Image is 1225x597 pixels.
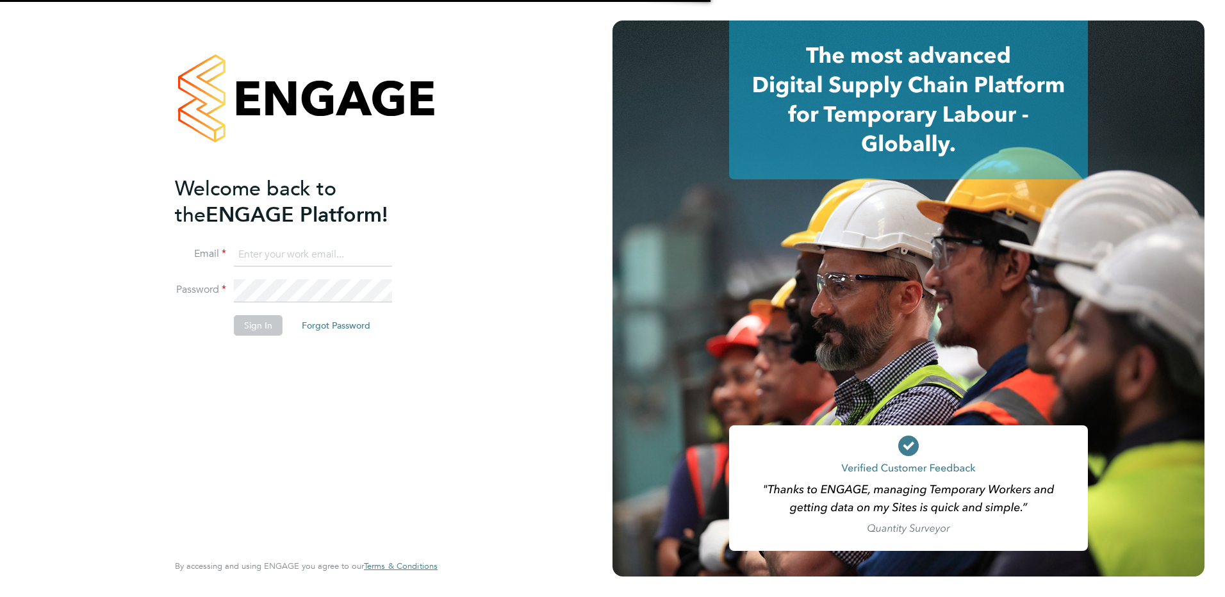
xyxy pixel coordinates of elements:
label: Password [175,283,226,297]
input: Enter your work email... [234,243,392,266]
h2: ENGAGE Platform! [175,176,425,228]
a: Terms & Conditions [364,561,438,571]
label: Email [175,247,226,261]
button: Forgot Password [292,315,381,336]
span: Welcome back to the [175,176,336,227]
span: By accessing and using ENGAGE you agree to our [175,560,438,571]
button: Sign In [234,315,283,336]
